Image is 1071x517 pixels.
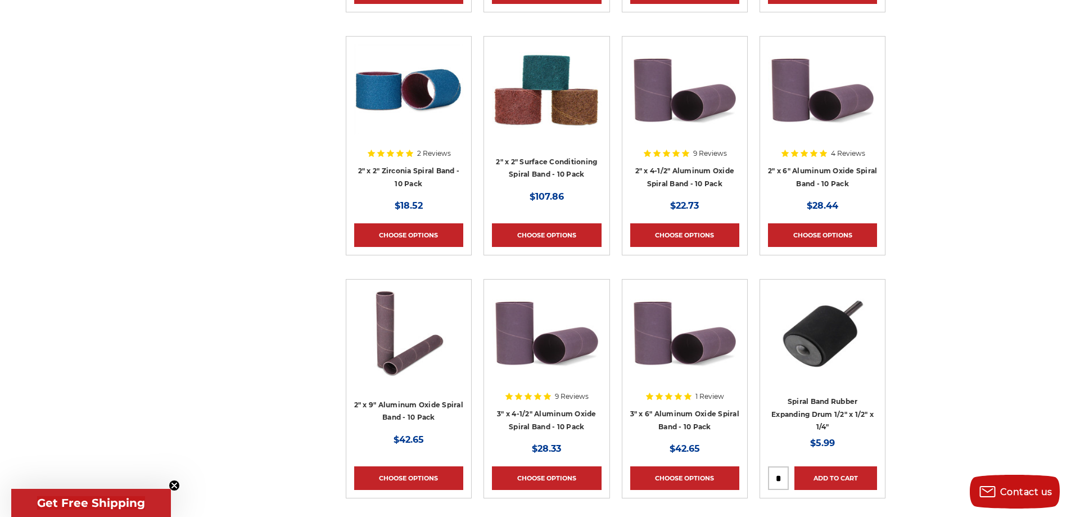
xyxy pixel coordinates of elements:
[630,44,739,188] a: 2" x 4-1/2" Aluminum Oxide Spiral Bands
[630,223,739,247] a: Choose Options
[354,466,463,490] a: Choose Options
[354,287,463,377] img: 2" x 9" AOX Spiral Bands
[807,200,838,211] span: $28.44
[492,466,601,490] a: Choose Options
[11,489,171,517] div: Get Free ShippingClose teaser
[768,44,877,134] img: 2" x 6" Spiral Bands Aluminum Oxide
[37,496,145,510] span: Get Free Shipping
[492,44,601,134] img: 2" x 2" Scotch Brite Spiral Band
[768,223,877,247] a: Choose Options
[630,466,739,490] a: Choose Options
[794,466,877,490] a: Add to Cart
[169,480,180,491] button: Close teaser
[1000,487,1052,497] span: Contact us
[492,287,601,431] a: 3" x 4-1/2" Spiral Bands Aluminum Oxide
[630,287,739,377] img: 3" x 6" Spiral Bands Aluminum Oxide
[670,443,700,454] span: $42.65
[395,200,423,211] span: $18.52
[810,438,835,448] span: $5.99
[768,287,877,431] a: BHA's 1-1/2 inch x 1/2 inch rubber drum bottom profile, for reliable spiral band attachment.
[394,434,424,445] span: $42.65
[492,44,601,188] a: 2" x 2" Scotch Brite Spiral Band
[492,287,601,377] img: 3" x 4-1/2" Spiral Bands Aluminum Oxide
[354,44,463,134] img: 2" x 2" Spiral Bands Zirconia Aluminum
[354,287,463,431] a: 2" x 9" AOX Spiral Bands
[492,223,601,247] a: Choose Options
[630,44,739,134] img: 2" x 4-1/2" Aluminum Oxide Spiral Bands
[532,443,561,454] span: $28.33
[768,287,877,377] img: BHA's 1-1/2 inch x 1/2 inch rubber drum bottom profile, for reliable spiral band attachment.
[354,44,463,188] a: 2" x 2" Spiral Bands Zirconia Aluminum
[530,191,564,202] span: $107.86
[630,287,739,431] a: 3" x 6" Spiral Bands Aluminum Oxide
[970,475,1060,509] button: Contact us
[670,200,699,211] span: $22.73
[768,44,877,188] a: 2" x 6" Spiral Bands Aluminum Oxide
[354,223,463,247] a: Choose Options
